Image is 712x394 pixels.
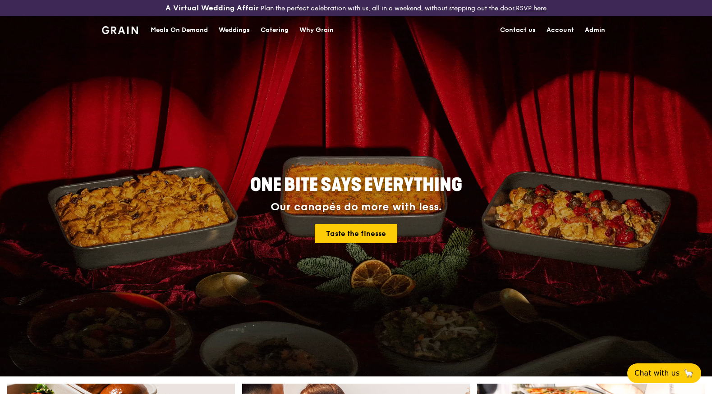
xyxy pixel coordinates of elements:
div: Catering [261,17,289,44]
button: Chat with us🦙 [627,363,701,383]
a: Admin [579,17,611,44]
span: ONE BITE SAYS EVERYTHING [250,174,462,196]
a: Why Grain [294,17,339,44]
img: Grain [102,26,138,34]
a: Weddings [213,17,255,44]
span: Chat with us [634,368,680,379]
div: Our canapés do more with less. [194,201,519,213]
div: Plan the perfect celebration with us, all in a weekend, without stepping out the door. [119,4,593,13]
div: Why Grain [299,17,334,44]
span: 🦙 [683,368,694,379]
a: Account [541,17,579,44]
a: GrainGrain [102,16,138,43]
div: Weddings [219,17,250,44]
a: RSVP here [516,5,547,12]
a: Contact us [495,17,541,44]
div: Meals On Demand [151,17,208,44]
a: Taste the finesse [315,224,397,243]
h3: A Virtual Wedding Affair [165,4,259,13]
a: Catering [255,17,294,44]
